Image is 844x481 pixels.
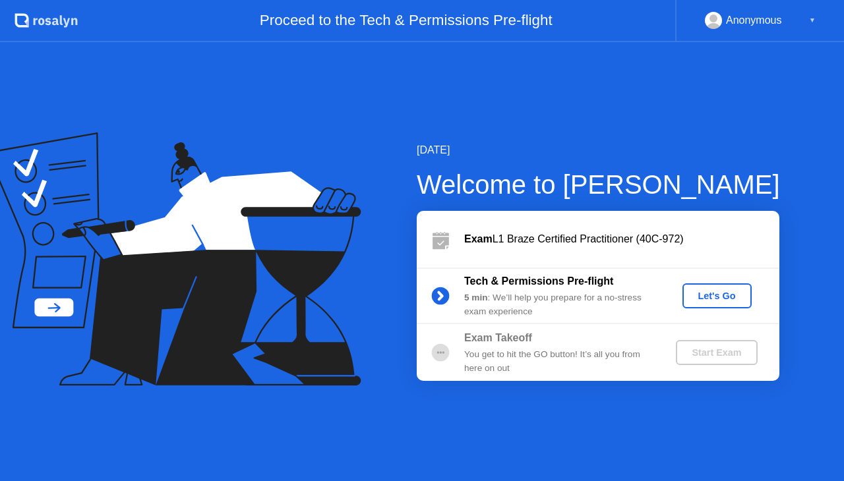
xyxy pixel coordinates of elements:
[726,12,782,29] div: Anonymous
[417,142,780,158] div: [DATE]
[417,165,780,204] div: Welcome to [PERSON_NAME]
[464,233,493,244] b: Exam
[464,231,779,247] div: L1 Braze Certified Practitioner (40C-972)
[464,275,613,287] b: Tech & Permissions Pre-flight
[681,347,752,358] div: Start Exam
[809,12,816,29] div: ▼
[676,340,757,365] button: Start Exam
[682,283,752,308] button: Let's Go
[688,291,746,301] div: Let's Go
[464,293,488,302] b: 5 min
[464,291,654,318] div: : We’ll help you prepare for a no-stress exam experience
[464,348,654,375] div: You get to hit the GO button! It’s all you from here on out
[464,332,532,343] b: Exam Takeoff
